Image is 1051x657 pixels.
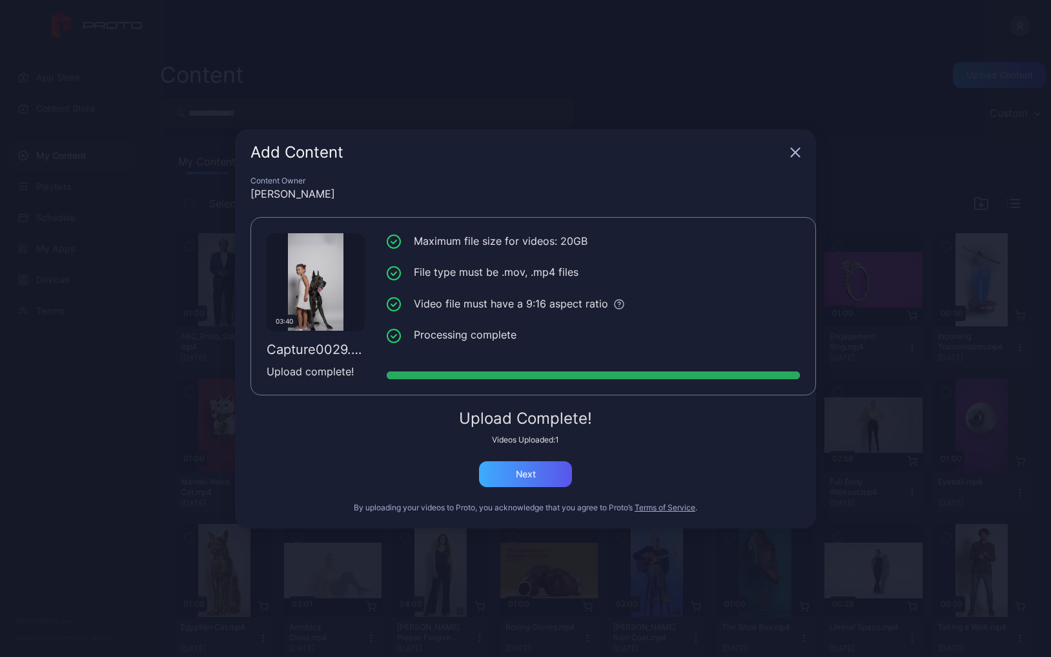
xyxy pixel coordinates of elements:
[479,461,572,487] button: Next
[387,296,800,312] li: Video file must have a 9:16 aspect ratio
[387,327,800,343] li: Processing complete
[267,342,365,357] div: Capture0029.mp4
[270,315,298,328] div: 03:40
[387,233,800,249] li: Maximum file size for videos: 20GB
[267,364,365,379] div: Upload complete!
[516,469,536,479] div: Next
[635,503,695,513] button: Terms of Service
[387,264,800,280] li: File type must be .mov, .mp4 files
[250,503,801,513] div: By uploading your videos to Proto, you acknowledge that you agree to Proto’s .
[250,435,801,445] div: Videos Uploaded: 1
[250,411,801,426] div: Upload Complete!
[250,176,801,186] div: Content Owner
[250,186,801,202] div: [PERSON_NAME]
[250,145,785,160] div: Add Content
